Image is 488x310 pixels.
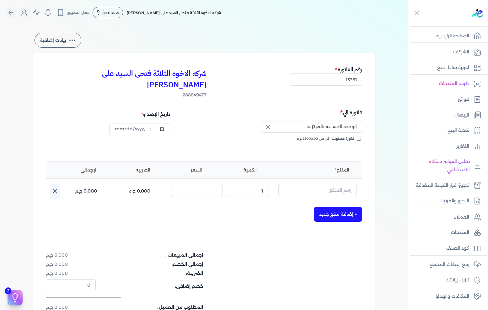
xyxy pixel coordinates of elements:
[262,121,362,133] input: إسم الشركة
[411,158,470,174] p: تحليل الفواتير بالذكاء الاصطناعي
[436,292,469,301] p: المكافات والهدايا
[102,10,119,15] span: مساعدة
[408,77,484,90] a: تكويد المنتجات
[225,167,276,173] li: الكمية
[8,290,23,305] button: 2
[127,10,221,15] span: شركه الاخوه الثلاثة فتحى السيد على [PERSON_NAME]
[46,252,96,258] dd: 0.000 ج.م
[128,187,150,195] p: 0.000 ج.م
[408,258,484,271] a: رفع البيانات المجمع
[430,261,469,269] p: رفع البيانات المجمع
[314,207,362,222] button: + إضافة منتج جديد
[408,93,484,106] a: فواتير
[437,64,469,72] p: اجهزة نقاط البيع
[408,179,484,192] a: تجهيز اقرار القيمة المضافة
[290,73,362,85] input: رقم الفاتورة
[297,136,354,141] span: فاتورة مستهلك اقل من 25000.00 ج.م
[99,279,203,291] dt: خصم إضافى:
[408,274,484,287] a: تنزيل بياناتك
[262,121,362,135] button: إسم الشركة
[408,242,484,255] a: كود الصنف
[436,32,469,40] p: الصفحة الرئيسية
[408,124,484,137] a: نقطة البيع
[278,184,357,196] input: إسم المنتج
[206,108,362,117] h5: فاتورة الي
[357,137,361,141] input: فاتورة مستهلك اقل من 25000.00 ج.م
[46,261,96,268] dd: 0.000 ج.م
[278,167,357,173] li: المنتج
[408,226,484,239] a: المنتجات
[55,7,91,18] button: حمل التطبيق
[472,9,483,18] img: logo
[99,270,203,277] dt: الضريبة:
[93,7,123,18] div: مساعدة
[408,30,484,43] a: الصفحة الرئيسية
[408,46,484,59] a: الشركات
[451,229,469,237] p: المنتجات
[416,182,469,190] p: تجهيز اقرار القيمة المضافة
[46,92,206,98] span: 288849477
[35,33,81,48] button: بيانات إضافية
[408,155,484,176] a: تحليل الفواتير بالذكاء الاصطناعي
[64,167,115,173] li: الإجمالي
[456,142,469,150] p: التقارير
[99,252,203,258] dt: اجمالي المبيعات :
[454,213,469,221] p: العملاء
[408,140,484,153] a: التقارير
[117,167,169,173] li: الضريبه
[446,276,469,284] p: تنزيل بياناتك
[448,127,469,135] p: نقطة البيع
[408,109,484,122] a: الإيصال
[67,10,90,15] span: حمل التطبيق
[99,261,203,268] dt: إجمالي الخصم:
[75,187,97,195] p: 0.000 ج.م
[171,167,222,173] li: السعر
[290,65,362,73] h5: رقم الفاتورة
[278,184,357,198] button: إسم المنتج
[454,111,469,119] p: الإيصال
[408,290,484,303] a: المكافات والهدايا
[453,48,469,56] p: الشركات
[458,95,469,104] p: فواتير
[439,80,469,88] p: تكويد المنتجات
[438,197,469,205] p: الاجور والمرتبات
[5,287,11,294] span: 2
[408,211,484,224] a: العملاء
[46,270,96,277] dd: 0.000 ج.م
[408,194,484,208] a: الاجور والمرتبات
[109,108,170,120] div: تاريخ الإصدار:
[446,244,469,253] p: كود الصنف
[46,68,206,90] h3: شركه الاخوه الثلاثة فتحى السيد على [PERSON_NAME]
[408,61,484,74] a: اجهزة نقاط البيع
